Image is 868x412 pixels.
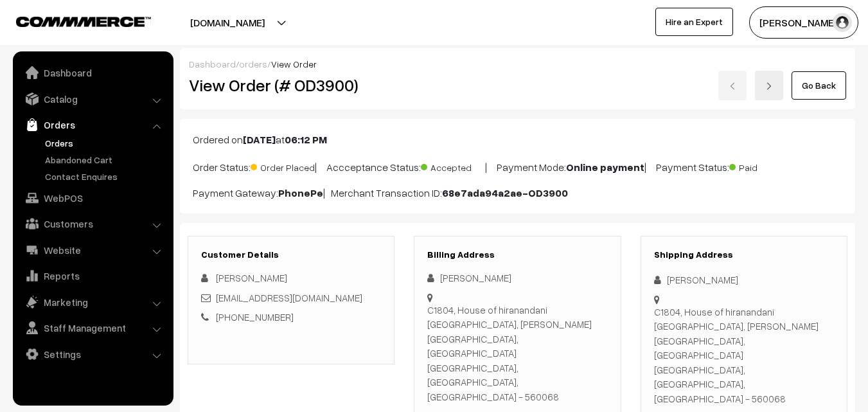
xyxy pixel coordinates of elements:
a: orders [239,58,267,69]
a: Contact Enquires [42,170,169,183]
b: PhonePe [278,186,323,199]
a: COMMMERCE [16,13,128,28]
span: [PERSON_NAME] [216,272,287,283]
div: [PERSON_NAME] [427,271,607,285]
p: Ordered on at [193,132,842,147]
a: Customers [16,212,169,235]
div: [PERSON_NAME] [654,273,834,287]
span: Accepted [421,157,485,174]
a: WebPOS [16,186,169,210]
img: user [833,13,852,32]
a: Hire an Expert [655,8,733,36]
span: Order Placed [251,157,315,174]
p: Order Status: | Accceptance Status: | Payment Mode: | Payment Status: [193,157,842,175]
a: Go Back [792,71,846,100]
a: Staff Management [16,316,169,339]
span: View Order [271,58,317,69]
a: [EMAIL_ADDRESS][DOMAIN_NAME] [216,292,362,303]
img: COMMMERCE [16,17,151,26]
b: [DATE] [243,133,276,146]
div: C1804, House of hiranandani [GEOGRAPHIC_DATA], [PERSON_NAME][GEOGRAPHIC_DATA],[GEOGRAPHIC_DATA] [... [427,303,607,404]
a: Settings [16,343,169,366]
a: Website [16,238,169,262]
a: Dashboard [16,61,169,84]
b: 06:12 PM [285,133,327,146]
span: Paid [729,157,793,174]
h3: Customer Details [201,249,381,260]
h2: View Order (# OD3900) [189,75,395,95]
h3: Billing Address [427,249,607,260]
b: Online payment [566,161,644,174]
a: Orders [42,136,169,150]
p: Payment Gateway: | Merchant Transaction ID: [193,185,842,201]
button: [DOMAIN_NAME] [145,6,310,39]
div: C1804, House of hiranandani [GEOGRAPHIC_DATA], [PERSON_NAME][GEOGRAPHIC_DATA],[GEOGRAPHIC_DATA] [... [654,305,834,406]
a: Dashboard [189,58,236,69]
a: Marketing [16,291,169,314]
img: right-arrow.png [765,82,773,90]
a: Reports [16,264,169,287]
div: / / [189,57,846,71]
a: Orders [16,113,169,136]
h3: Shipping Address [654,249,834,260]
button: [PERSON_NAME] [749,6,858,39]
a: Abandoned Cart [42,153,169,166]
b: 68e7ada94a2ae-OD3900 [442,186,568,199]
a: [PHONE_NUMBER] [216,311,294,323]
a: Catalog [16,87,169,111]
